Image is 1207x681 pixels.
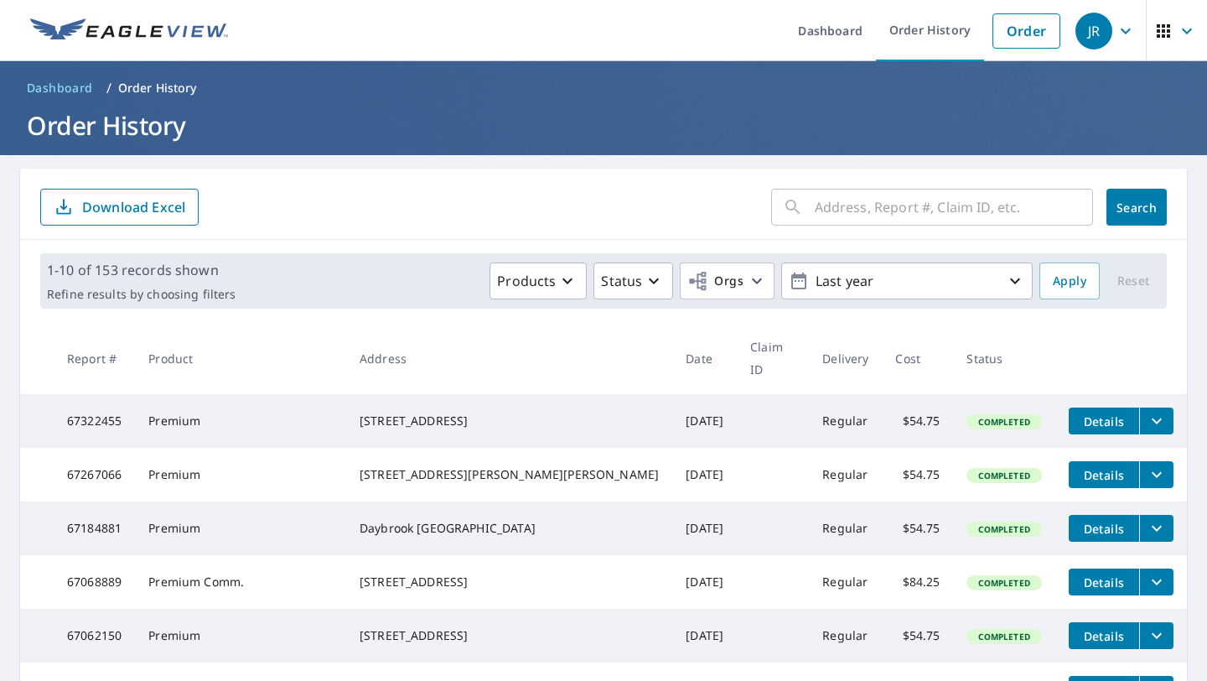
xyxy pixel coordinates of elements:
[54,448,135,502] td: 67267066
[781,263,1033,299] button: Last year
[135,502,346,555] td: Premium
[118,80,197,96] p: Order History
[680,263,774,299] button: Orgs
[882,322,953,394] th: Cost
[54,394,135,448] td: 67322455
[346,322,672,394] th: Address
[882,448,953,502] td: $54.75
[1139,622,1173,649] button: filesDropdownBtn-67062150
[1039,263,1100,299] button: Apply
[135,448,346,502] td: Premium
[135,609,346,663] td: Premium
[1079,521,1129,537] span: Details
[809,322,882,394] th: Delivery
[360,520,659,537] div: Daybrook [GEOGRAPHIC_DATA]
[47,287,236,302] p: Refine results by choosing filters
[593,263,673,299] button: Status
[968,523,1039,535] span: Completed
[601,271,642,291] p: Status
[20,75,100,101] a: Dashboard
[490,263,587,299] button: Products
[1079,467,1129,483] span: Details
[1069,622,1139,649] button: detailsBtn-67062150
[953,322,1055,394] th: Status
[1079,574,1129,590] span: Details
[1139,461,1173,488] button: filesDropdownBtn-67267066
[30,18,228,44] img: EV Logo
[968,631,1039,642] span: Completed
[809,555,882,609] td: Regular
[882,555,953,609] td: $84.25
[687,271,743,292] span: Orgs
[1069,408,1139,434] button: detailsBtn-67322455
[672,394,737,448] td: [DATE]
[360,413,659,429] div: [STREET_ADDRESS]
[54,502,135,555] td: 67184881
[1139,515,1173,542] button: filesDropdownBtn-67184881
[809,267,1005,296] p: Last year
[1106,189,1167,226] button: Search
[82,198,185,216] p: Download Excel
[1075,13,1112,49] div: JR
[968,470,1039,481] span: Completed
[882,609,953,663] td: $54.75
[1079,628,1129,644] span: Details
[809,609,882,663] td: Regular
[882,502,953,555] td: $54.75
[737,322,809,394] th: Claim ID
[672,322,737,394] th: Date
[882,394,953,448] td: $54.75
[1053,271,1086,292] span: Apply
[497,271,556,291] p: Products
[1079,413,1129,429] span: Details
[20,108,1187,143] h1: Order History
[360,627,659,644] div: [STREET_ADDRESS]
[360,466,659,483] div: [STREET_ADDRESS][PERSON_NAME][PERSON_NAME]
[809,502,882,555] td: Regular
[135,394,346,448] td: Premium
[1069,461,1139,488] button: detailsBtn-67267066
[1120,200,1153,216] span: Search
[1069,569,1139,595] button: detailsBtn-67068889
[40,189,199,226] button: Download Excel
[54,609,135,663] td: 67062150
[968,416,1039,428] span: Completed
[47,260,236,280] p: 1-10 of 153 records shown
[54,555,135,609] td: 67068889
[672,448,737,502] td: [DATE]
[135,555,346,609] td: Premium Comm.
[54,322,135,394] th: Report #
[815,184,1093,231] input: Address, Report #, Claim ID, etc.
[1139,569,1173,595] button: filesDropdownBtn-67068889
[672,555,737,609] td: [DATE]
[20,75,1187,101] nav: breadcrumb
[27,80,93,96] span: Dashboard
[672,502,737,555] td: [DATE]
[809,448,882,502] td: Regular
[1139,408,1173,434] button: filesDropdownBtn-67322455
[968,577,1039,589] span: Completed
[135,322,346,394] th: Product
[672,609,737,663] td: [DATE]
[106,78,111,98] li: /
[992,13,1060,49] a: Order
[1069,515,1139,542] button: detailsBtn-67184881
[809,394,882,448] td: Regular
[360,574,659,590] div: [STREET_ADDRESS]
